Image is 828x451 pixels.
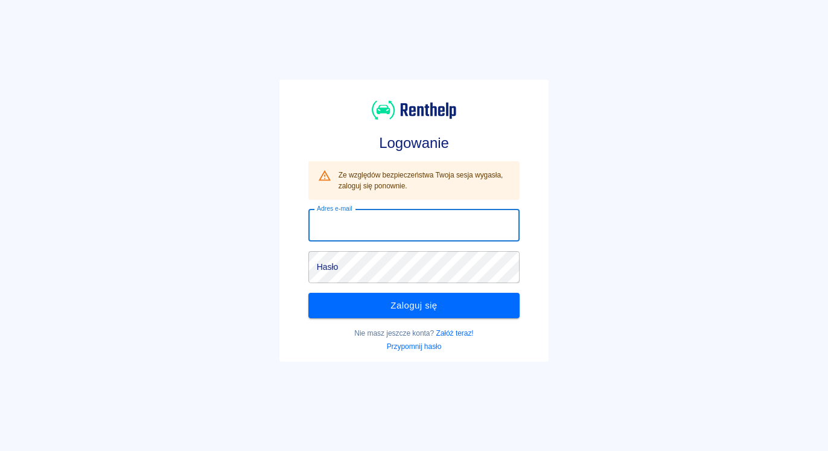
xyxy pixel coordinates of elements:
[387,342,442,351] a: Przypomnij hasło
[436,329,473,337] a: Załóż teraz!
[308,135,520,152] h3: Logowanie
[317,204,352,213] label: Adres e-mail
[308,328,520,339] p: Nie masz jeszcze konta?
[308,293,520,318] button: Zaloguj się
[372,99,456,121] img: Renthelp logo
[339,165,511,196] div: Ze względów bezpieczeństwa Twoja sesja wygasła, zaloguj się ponownie.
